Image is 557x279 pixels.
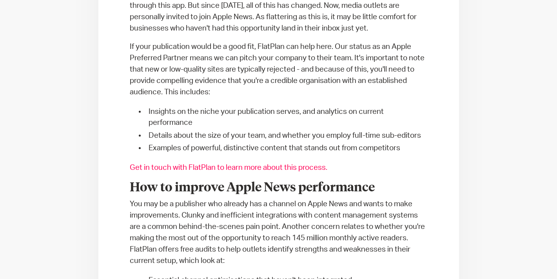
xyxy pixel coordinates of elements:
[130,198,428,266] p: You may be a publisher who already has a channel on Apple News and wants to make improvements. Cl...
[130,181,428,194] h2: How to improve Apple News performance
[145,106,428,129] li: Insights on the niche your publication serves, and analytics on current performance
[145,130,428,142] li: Details about the size of your team, and whether you employ full-time sub-editors
[145,143,428,154] li: Examples of powerful, distinctive content that stands out from competitors
[130,41,428,98] p: If your publication would be a good fit, FlatPlan can help here. Our status as an Apple Preferred...
[130,164,327,171] a: Get in touch with FlatPlan to learn more about this process.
